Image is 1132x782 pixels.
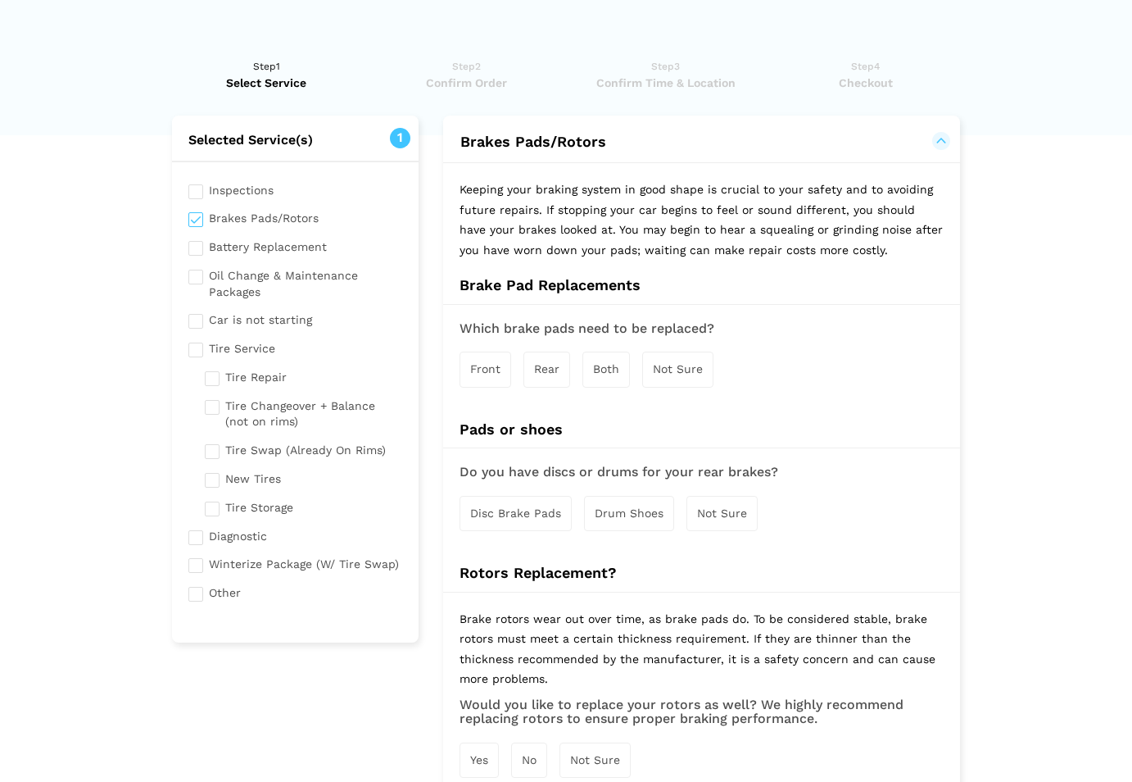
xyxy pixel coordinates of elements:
h4: Brake Pad Replacements [443,276,960,294]
span: Both [593,362,619,375]
span: Confirm Order [372,75,561,91]
p: Brake rotors wear out over time, as brake pads do. To be considered stable, brake rotors must mee... [460,609,944,698]
span: Yes [470,753,488,766]
h4: Rotors Replacement? [443,564,960,582]
span: Rear [534,362,559,375]
span: Not Sure [653,362,703,375]
span: Disc Brake Pads [470,507,561,520]
span: Drum Shoes [595,507,663,520]
a: Step3 [571,58,760,91]
p: Keeping your braking system in good shape is crucial to your safety and to avoiding future repair... [443,163,960,276]
span: Not Sure [570,753,620,766]
span: Confirm Time & Location [571,75,760,91]
h2: Selected Service(s) [172,132,419,148]
button: Brakes Pads/Rotors [460,132,944,152]
h3: Which brake pads need to be replaced? [460,321,944,336]
span: Checkout [771,75,960,91]
h4: Pads or shoes [443,421,960,439]
h3: Do you have discs or drums for your rear brakes? [460,465,944,480]
span: Select Service [172,75,361,91]
span: Not Sure [697,507,747,520]
span: Front [470,362,500,375]
a: Step1 [172,58,361,91]
a: Step2 [372,58,561,91]
h3: Would you like to replace your rotors as well? We highly recommend replacing rotors to ensure pro... [460,698,944,726]
a: Step4 [771,58,960,91]
span: 1 [390,128,410,148]
span: No [522,753,537,766]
